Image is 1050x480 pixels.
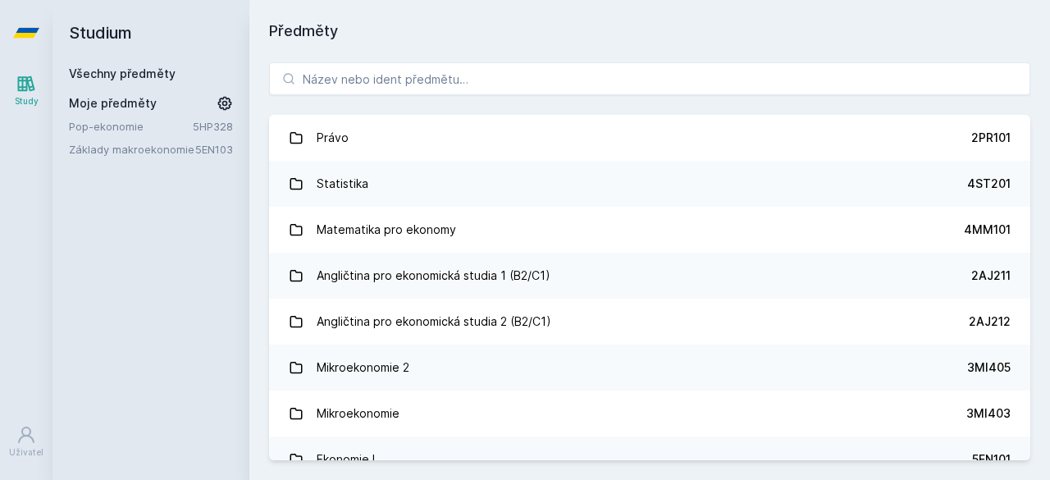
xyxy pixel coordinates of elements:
div: 3MI405 [967,359,1011,376]
div: 3MI403 [966,405,1011,422]
h1: Předměty [269,20,1030,43]
div: 2AJ211 [971,267,1011,284]
div: Study [15,95,39,107]
div: Statistika [317,167,368,200]
a: Právo 2PR101 [269,115,1030,161]
div: Angličtina pro ekonomická studia 1 (B2/C1) [317,259,550,292]
div: 2PR101 [971,130,1011,146]
a: Pop-ekonomie [69,118,193,135]
a: Všechny předměty [69,66,176,80]
div: Angličtina pro ekonomická studia 2 (B2/C1) [317,305,551,338]
div: Mikroekonomie 2 [317,351,409,384]
a: 5EN103 [195,143,233,156]
a: Angličtina pro ekonomická studia 1 (B2/C1) 2AJ211 [269,253,1030,299]
div: 4MM101 [964,222,1011,238]
a: Uživatel [3,417,49,467]
a: Statistika 4ST201 [269,161,1030,207]
a: Základy makroekonomie [69,141,195,158]
a: Angličtina pro ekonomická studia 2 (B2/C1) 2AJ212 [269,299,1030,345]
div: Mikroekonomie [317,397,399,430]
div: 5EN101 [972,451,1011,468]
a: Mikroekonomie 3MI403 [269,391,1030,437]
a: Study [3,66,49,116]
input: Název nebo ident předmětu… [269,62,1030,95]
a: Mikroekonomie 2 3MI405 [269,345,1030,391]
span: Moje předměty [69,95,157,112]
div: 2AJ212 [969,313,1011,330]
a: Matematika pro ekonomy 4MM101 [269,207,1030,253]
div: Matematika pro ekonomy [317,213,456,246]
a: 5HP328 [193,120,233,133]
div: Uživatel [9,446,43,459]
div: Ekonomie I. [317,443,378,476]
div: Právo [317,121,349,154]
div: 4ST201 [967,176,1011,192]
